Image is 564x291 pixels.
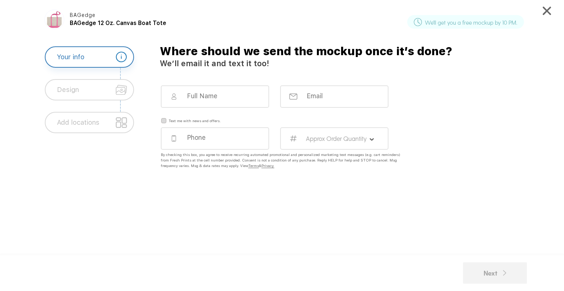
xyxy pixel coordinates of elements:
img: your_name.svg [170,93,178,100]
div: Design [57,80,79,100]
img: eac1ae26-0c20-4d9b-9488-c02cf6f31015 [46,11,63,28]
input: Phone [186,134,253,142]
span: Terms [248,163,259,168]
span: BAGedge 12 Oz. Canvas Boat Tote [70,19,166,26]
img: your_number.svg [289,135,297,142]
img: information_selected.svg [116,52,127,63]
div: Next [484,268,506,278]
label: We’ll email it and text it too! [160,59,269,68]
span: Privacy. [261,163,274,168]
label: Text me with news and offers. [169,117,221,123]
img: location_unselected.svg [116,117,127,128]
div: Your info [57,47,84,67]
input: Email [306,92,373,100]
label: We'll get you a free mockup by 10 PM. [425,18,517,24]
img: clock_circular_outline.svg [414,18,422,26]
img: your_email.svg [289,93,297,100]
img: back.svg [503,270,506,276]
div: By checking this box, you agree to receive recurring automated promotional and personalized marke... [161,152,403,168]
img: your_phone.svg [170,135,178,142]
div: BAGedge [70,13,137,19]
label: Where should we send the mockup once it’s done? [160,46,452,56]
div: Add locations [57,113,100,132]
img: your_dropdown.svg [369,138,374,141]
img: cancel.svg [543,7,551,15]
img: design_unselected.svg [116,84,127,96]
input: Full Name [186,92,253,100]
label: Approx Order Quantity [306,135,367,142]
